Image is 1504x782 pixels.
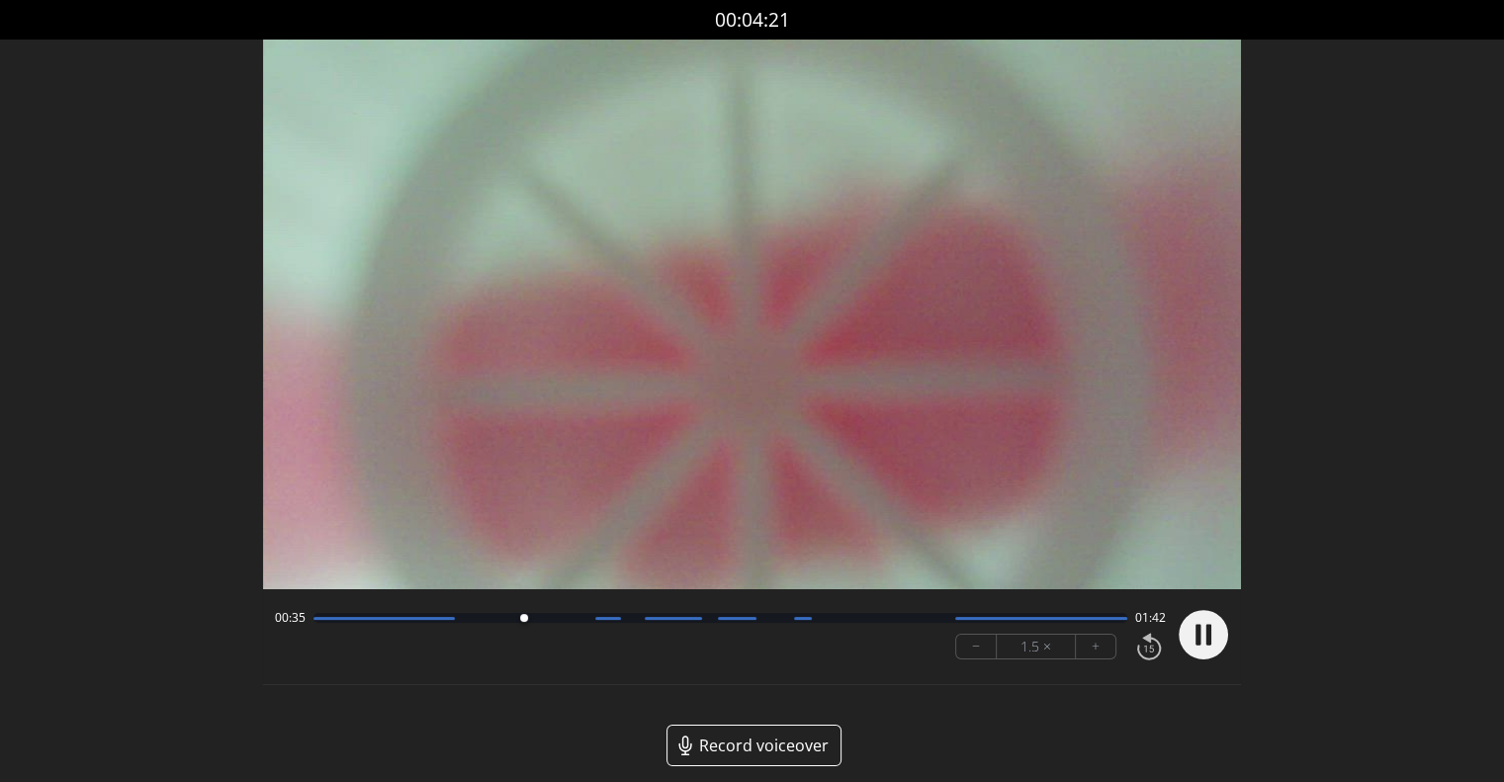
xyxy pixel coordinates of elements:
span: Record voiceover [699,734,829,757]
a: Record voiceover [666,725,841,766]
span: 01:42 [1135,610,1166,626]
button: + [1076,635,1115,658]
button: − [956,635,997,658]
a: 00:04:21 [715,6,790,35]
div: 1.5 × [997,635,1076,658]
span: 00:35 [275,610,306,626]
